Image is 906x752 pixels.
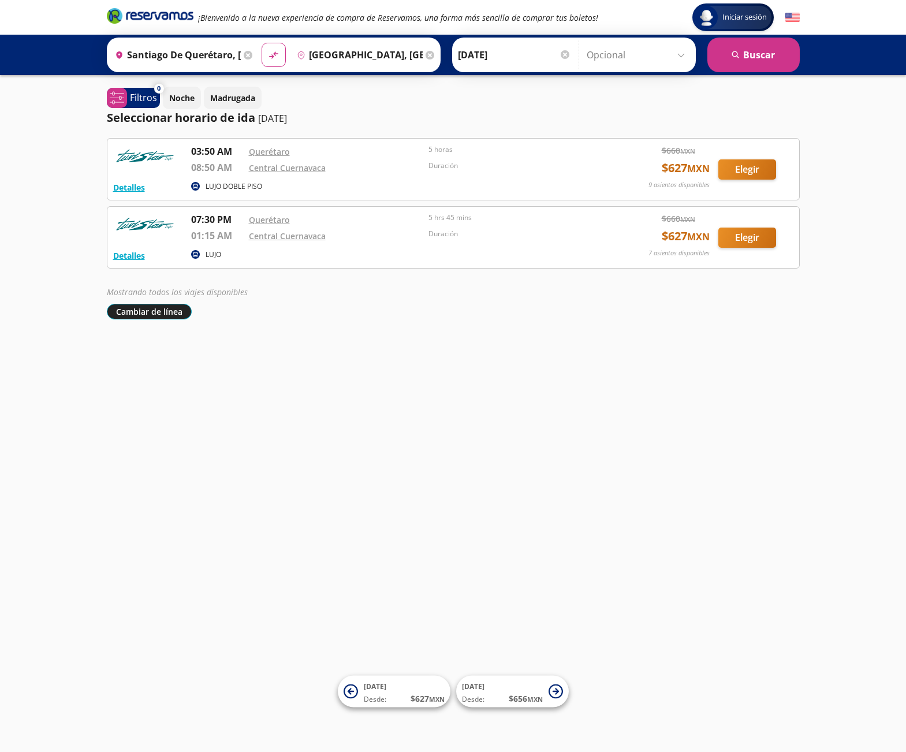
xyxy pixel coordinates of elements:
[587,40,690,69] input: Opcional
[458,40,571,69] input: Elegir Fecha
[113,250,145,262] button: Detalles
[107,109,255,126] p: Seleccionar horario de ida
[428,229,603,239] p: Duración
[107,7,193,24] i: Brand Logo
[113,181,145,193] button: Detalles
[648,180,710,190] p: 9 asientos disponibles
[687,230,710,243] small: MXN
[249,146,290,157] a: Querétaro
[662,159,710,177] span: $ 627
[428,161,603,171] p: Duración
[462,682,484,691] span: [DATE]
[527,695,543,703] small: MXN
[662,228,710,245] span: $ 627
[163,87,201,109] button: Noche
[107,88,160,108] button: 0Filtros
[107,286,248,297] em: Mostrando todos los viajes disponibles
[687,162,710,175] small: MXN
[292,40,423,69] input: Buscar Destino
[428,144,603,155] p: 5 horas
[249,214,290,225] a: Querétaro
[107,304,192,319] button: Cambiar de línea
[718,228,776,248] button: Elegir
[206,181,262,192] p: LUJO DOBLE PISO
[206,250,221,260] p: LUJO
[130,91,157,105] p: Filtros
[680,215,695,224] small: MXN
[249,230,326,241] a: Central Cuernavaca
[113,144,177,167] img: RESERVAMOS
[428,213,603,223] p: 5 hrs 45 mins
[204,87,262,109] button: Madrugada
[718,12,771,23] span: Iniciar sesión
[707,38,800,72] button: Buscar
[113,213,177,236] img: RESERVAMOS
[680,147,695,155] small: MXN
[456,676,569,708] button: [DATE]Desde:$656MXN
[191,161,243,174] p: 08:50 AM
[157,84,161,94] span: 0
[191,144,243,158] p: 03:50 AM
[210,92,255,104] p: Madrugada
[429,695,445,703] small: MXN
[662,144,695,157] span: $ 660
[718,159,776,180] button: Elegir
[191,213,243,226] p: 07:30 PM
[462,694,484,705] span: Desde:
[198,12,598,23] em: ¡Bienvenido a la nueva experiencia de compra de Reservamos, una forma más sencilla de comprar tus...
[785,10,800,25] button: English
[364,682,386,691] span: [DATE]
[191,229,243,243] p: 01:15 AM
[258,111,287,125] p: [DATE]
[249,162,326,173] a: Central Cuernavaca
[169,92,195,104] p: Noche
[364,694,386,705] span: Desde:
[509,693,543,705] span: $ 656
[662,213,695,225] span: $ 660
[107,7,193,28] a: Brand Logo
[338,676,450,708] button: [DATE]Desde:$627MXN
[411,693,445,705] span: $ 627
[110,40,241,69] input: Buscar Origen
[648,248,710,258] p: 7 asientos disponibles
